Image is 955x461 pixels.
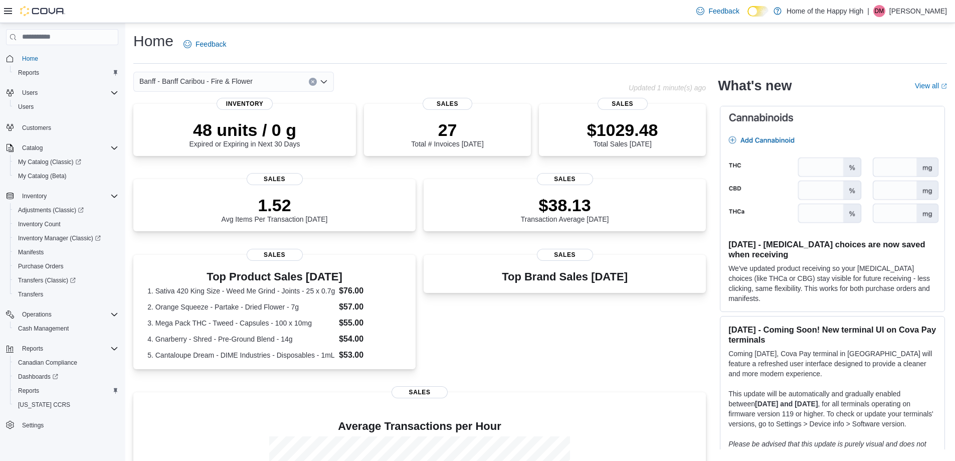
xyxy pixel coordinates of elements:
[10,287,122,301] button: Transfers
[411,120,483,140] p: 27
[14,323,73,335] a: Cash Management
[339,285,402,297] dd: $76.00
[18,290,43,298] span: Transfers
[18,142,118,154] span: Catalog
[10,398,122,412] button: [US_STATE] CCRS
[728,349,936,379] p: Coming [DATE], Cova Pay terminal in [GEOGRAPHIC_DATA] will feature a refreshed user interface des...
[728,263,936,303] p: We've updated product receiving so your [MEDICAL_DATA] choices (like THCa or CBG) stay visible fo...
[587,120,658,140] p: $1029.48
[196,39,226,49] span: Feedback
[14,204,118,216] span: Adjustments (Classic)
[133,31,173,51] h1: Home
[147,286,335,296] dt: 1. Sativa 420 King Size - Weed Me Grind - Joints - 25 x 0.7g
[10,217,122,231] button: Inventory Count
[18,172,67,180] span: My Catalog (Beta)
[10,273,122,287] a: Transfers (Classic)
[14,357,81,369] a: Canadian Compliance
[14,156,118,168] span: My Catalog (Classic)
[222,195,328,223] div: Avg Items Per Transaction [DATE]
[2,86,122,100] button: Users
[14,232,105,244] a: Inventory Manager (Classic)
[18,190,118,202] span: Inventory
[10,203,122,217] a: Adjustments (Classic)
[867,5,869,17] p: |
[14,101,118,113] span: Users
[598,98,648,110] span: Sales
[18,401,70,409] span: [US_STATE] CCRS
[18,309,56,321] button: Operations
[339,301,402,313] dd: $57.00
[217,98,273,110] span: Inventory
[22,89,38,97] span: Users
[411,120,483,148] div: Total # Invoices [DATE]
[14,323,118,335] span: Cash Management
[147,271,402,283] h3: Top Product Sales [DATE]
[889,5,947,17] p: [PERSON_NAME]
[14,288,118,300] span: Transfers
[14,101,38,113] a: Users
[14,385,43,397] a: Reports
[18,142,47,154] button: Catalog
[14,385,118,397] span: Reports
[147,302,335,312] dt: 2. Orange Squeeze - Partake - Dried Flower - 7g
[339,317,402,329] dd: $55.00
[915,82,947,90] a: View allExternal link
[14,399,74,411] a: [US_STATE] CCRS
[247,249,303,261] span: Sales
[14,371,62,383] a: Dashboards
[14,232,118,244] span: Inventory Manager (Classic)
[22,311,52,319] span: Operations
[147,318,335,328] dt: 3. Mega Pack THC - Tweed - Capsules - 100 x 10mg
[18,69,39,77] span: Reports
[147,350,335,360] dt: 5. Cantaloupe Dream - DIME Industries - Disposables - 1mL
[18,387,39,395] span: Reports
[10,322,122,336] button: Cash Management
[18,359,77,367] span: Canadian Compliance
[339,333,402,345] dd: $54.00
[18,103,34,111] span: Users
[14,260,118,272] span: Purchase Orders
[22,421,44,429] span: Settings
[537,249,593,261] span: Sales
[10,231,122,245] a: Inventory Manager (Classic)
[14,371,118,383] span: Dashboards
[873,5,885,17] div: Devan Malloy
[2,51,122,66] button: Home
[718,78,792,94] h2: What's new
[747,6,769,17] input: Dark Mode
[18,343,118,355] span: Reports
[2,418,122,432] button: Settings
[22,55,38,63] span: Home
[18,87,42,99] button: Users
[755,400,818,408] strong: [DATE] and [DATE]
[18,343,47,355] button: Reports
[10,384,122,398] button: Reports
[18,234,101,242] span: Inventory Manager (Classic)
[10,169,122,183] button: My Catalog (Beta)
[18,325,69,333] span: Cash Management
[18,190,51,202] button: Inventory
[14,274,80,286] a: Transfers (Classic)
[6,47,118,457] nav: Complex example
[10,245,122,259] button: Manifests
[22,345,43,353] span: Reports
[18,52,118,65] span: Home
[708,6,739,16] span: Feedback
[14,156,85,168] a: My Catalog (Classic)
[2,120,122,134] button: Customers
[18,276,76,284] span: Transfers (Classic)
[2,141,122,155] button: Catalog
[18,87,118,99] span: Users
[787,5,863,17] p: Home of the Happy High
[629,84,706,92] p: Updated 1 minute(s) ago
[14,246,48,258] a: Manifests
[537,173,593,185] span: Sales
[14,288,47,300] a: Transfers
[247,173,303,185] span: Sales
[728,389,936,429] p: This update will be automatically and gradually enabled between , for all terminals operating on ...
[728,239,936,259] h3: [DATE] - [MEDICAL_DATA] choices are now saved when receiving
[18,53,42,65] a: Home
[521,195,609,215] p: $38.13
[179,34,230,54] a: Feedback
